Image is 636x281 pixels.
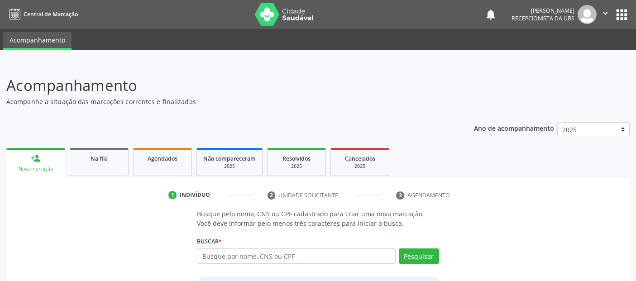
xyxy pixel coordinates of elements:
[13,166,59,172] div: Nova marcação
[180,191,210,199] div: Indivíduo
[203,155,256,162] span: Não compareceram
[24,10,78,18] span: Central de Marcação
[600,8,610,18] i: 
[6,97,443,106] p: Acompanhe a situação das marcações correntes e finalizadas
[203,163,256,170] div: 2025
[345,155,375,162] span: Cancelados
[399,248,439,264] button: Pesquisar
[578,5,597,24] img: img
[274,163,319,170] div: 2025
[337,163,383,170] div: 2025
[197,248,395,264] input: Busque por nome, CNS ou CPF
[197,234,222,248] label: Buscar
[197,209,439,228] p: Busque pelo nome, CNS ou CPF cadastrado para criar uma nova marcação. Você deve informar pelo men...
[6,7,78,22] a: Central de Marcação
[512,14,574,22] span: Recepcionista da UBS
[484,8,497,21] button: notifications
[148,155,177,162] span: Agendados
[597,5,614,24] button: 
[91,155,108,162] span: Na fila
[6,74,443,97] p: Acompanhamento
[474,122,554,133] p: Ano de acompanhamento
[512,7,574,14] div: [PERSON_NAME]
[31,153,41,163] div: person_add
[614,7,630,23] button: apps
[168,191,177,199] div: 1
[282,155,311,162] span: Resolvidos
[3,32,72,50] a: Acompanhamento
